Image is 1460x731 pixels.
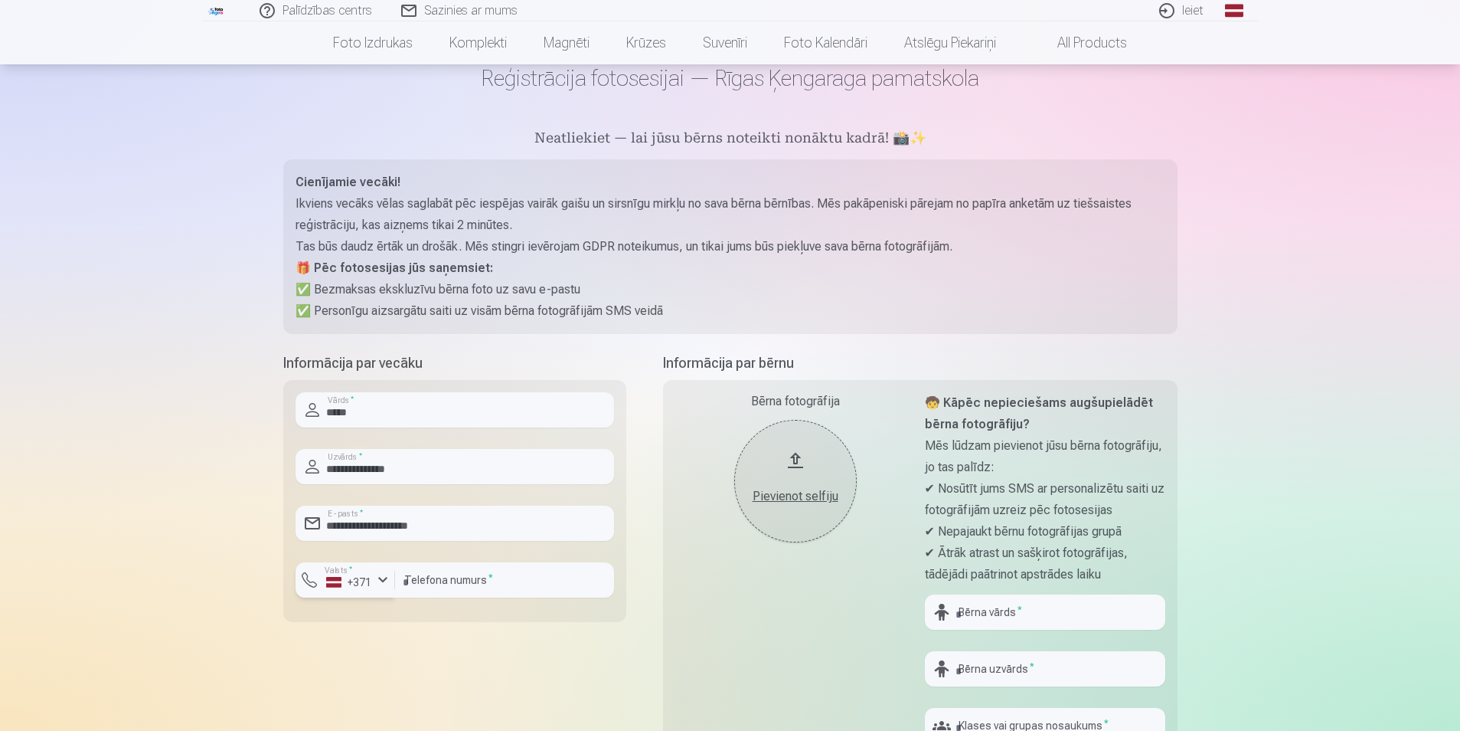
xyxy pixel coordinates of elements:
p: Ikviens vecāks vēlas saglabāt pēc iespējas vairāk gaišu un sirsnīgu mirkļu no sava bērna bērnības... [296,193,1165,236]
p: ✔ Nepajaukt bērnu fotogrāfijas grupā [925,521,1165,543]
p: ✅ Bezmaksas ekskluzīvu bērna foto uz savu e-pastu [296,279,1165,300]
strong: 🎁 Pēc fotosesijas jūs saņemsiet: [296,261,493,275]
a: Suvenīri [684,21,766,64]
label: Valsts [320,565,358,576]
a: Atslēgu piekariņi [886,21,1014,64]
div: +371 [326,575,372,590]
p: Mēs lūdzam pievienot jūsu bērna fotogrāfiju, jo tas palīdz: [925,435,1165,478]
h5: Neatliekiet — lai jūsu bērns noteikti nonāktu kadrā! 📸✨ [283,129,1177,150]
img: /fa1 [208,6,225,15]
h5: Informācija par bērnu [663,352,1177,374]
h5: Informācija par vecāku [283,352,626,374]
a: All products [1014,21,1145,64]
strong: 🧒 Kāpēc nepieciešams augšupielādēt bērna fotogrāfiju? [925,395,1153,431]
div: Pievienot selfiju [750,487,841,506]
button: Valsts*+371 [296,562,395,598]
a: Foto kalendāri [766,21,886,64]
div: Bērna fotogrāfija [675,392,916,411]
p: ✅ Personīgu aizsargātu saiti uz visām bērna fotogrāfijām SMS veidā [296,300,1165,322]
a: Krūzes [608,21,684,64]
p: ✔ Nosūtīt jums SMS ar personalizētu saiti uz fotogrāfijām uzreiz pēc fotosesijas [925,478,1165,521]
p: ✔ Ātrāk atrast un sašķirot fotogrāfijas, tādējādi paātrinot apstrādes laiku [925,543,1165,585]
a: Magnēti [525,21,608,64]
button: Pievienot selfiju [734,420,857,543]
a: Foto izdrukas [315,21,431,64]
p: Tas būs daudz ērtāk un drošāk. Mēs stingri ievērojam GDPR noteikumus, un tikai jums būs piekļuve ... [296,236,1165,257]
strong: Cienījamie vecāki! [296,175,400,189]
h1: Reģistrācija fotosesijai — Rīgas Ķengaraga pamatskola [283,64,1177,92]
a: Komplekti [431,21,525,64]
